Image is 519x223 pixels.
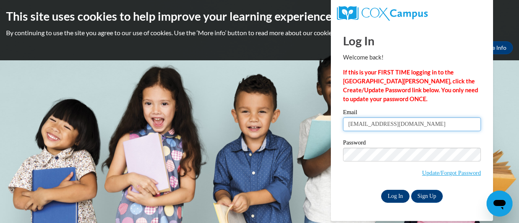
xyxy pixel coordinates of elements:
[343,109,481,117] label: Email
[343,140,481,148] label: Password
[343,53,481,62] p: Welcome back!
[6,8,513,24] h2: This site uses cookies to help improve your learning experience.
[343,32,481,49] h1: Log In
[381,190,410,203] input: Log In
[337,6,428,21] img: COX Campus
[343,69,478,102] strong: If this is your FIRST TIME logging in to the [GEOGRAPHIC_DATA][PERSON_NAME], click the Create/Upd...
[411,190,443,203] a: Sign Up
[422,170,481,176] a: Update/Forgot Password
[475,41,513,54] a: More Info
[487,191,513,217] iframe: Button to launch messaging window
[6,28,513,37] p: By continuing to use the site you agree to our use of cookies. Use the ‘More info’ button to read...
